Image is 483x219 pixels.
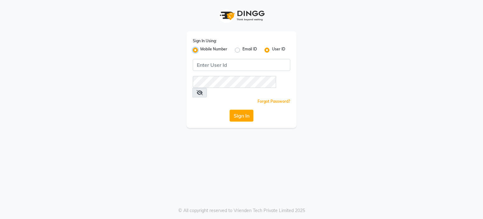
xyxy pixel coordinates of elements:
label: Sign In Using: [193,38,217,44]
a: Forgot Password? [258,99,290,104]
img: logo1.svg [216,6,267,25]
label: User ID [272,46,285,54]
input: Username [193,59,290,71]
label: Email ID [242,46,257,54]
button: Sign In [230,110,253,122]
label: Mobile Number [200,46,227,54]
input: Username [193,76,276,88]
